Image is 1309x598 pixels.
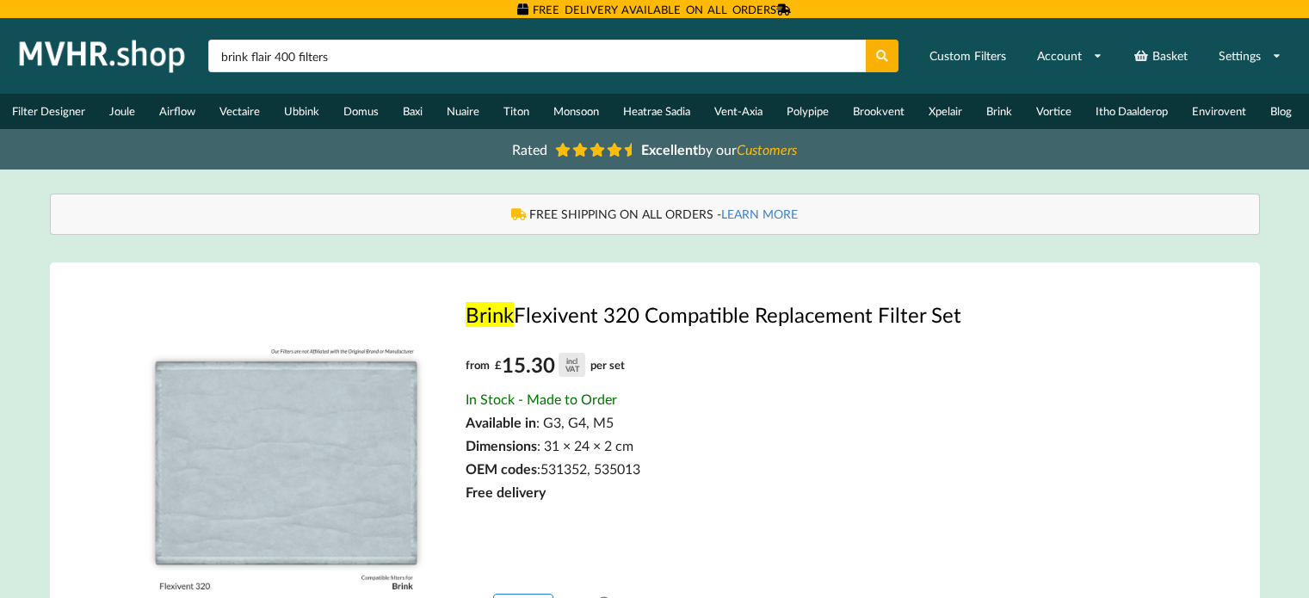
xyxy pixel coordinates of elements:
div: 15.30 [495,352,585,379]
input: Search product name or part number... [208,40,866,72]
div: In Stock - Made to Order [466,391,1179,407]
a: Brookvent [841,94,917,129]
a: Monsoon [541,94,611,129]
i: Customers [737,141,797,157]
span: from [466,358,490,372]
mark: Brink [466,302,514,327]
a: Nuaire [435,94,491,129]
div: : 31 × 24 × 2 cm [466,437,1179,453]
div: : G3, G4, M5 [466,414,1179,430]
span: Dimensions [466,437,537,453]
a: Account [1026,40,1114,71]
a: Airflow [147,94,207,129]
div: : [466,460,1179,477]
a: Basket [1122,40,1199,71]
img: mvhr.shop.png [12,34,193,77]
span: Rated [512,141,547,157]
a: LEARN MORE [721,207,798,221]
span: 531352, 535013 [540,460,640,477]
a: Vectaire [207,94,272,129]
a: Ubbink [272,94,331,129]
span: OEM codes [466,460,537,477]
a: Xpelair [917,94,974,129]
div: FREE SHIPPING ON ALL ORDERS - [68,206,1242,223]
a: Brink [974,94,1024,129]
a: Baxi [391,94,435,129]
a: Heatrae Sadia [611,94,702,129]
span: by our [641,141,797,157]
div: Free delivery [466,484,1179,500]
a: Blog [1258,94,1304,129]
a: Settings [1207,40,1293,71]
div: VAT [565,365,579,373]
a: Rated Excellentby ourCustomers [500,135,810,163]
a: Titon [491,94,541,129]
b: Excellent [641,141,698,157]
span: per set [590,358,625,372]
a: Vent-Axia [702,94,775,129]
a: Envirovent [1180,94,1258,129]
a: Vortice [1024,94,1084,129]
a: BrinkFlexivent 320 Compatible Replacement Filter Set [466,302,1179,327]
span: Available in [466,414,536,430]
a: Custom Filters [918,40,1017,71]
span: £ [495,352,502,379]
a: Polypipe [775,94,841,129]
a: Joule [97,94,147,129]
a: Itho Daalderop [1084,94,1180,129]
div: incl [566,357,577,365]
a: Domus [331,94,391,129]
